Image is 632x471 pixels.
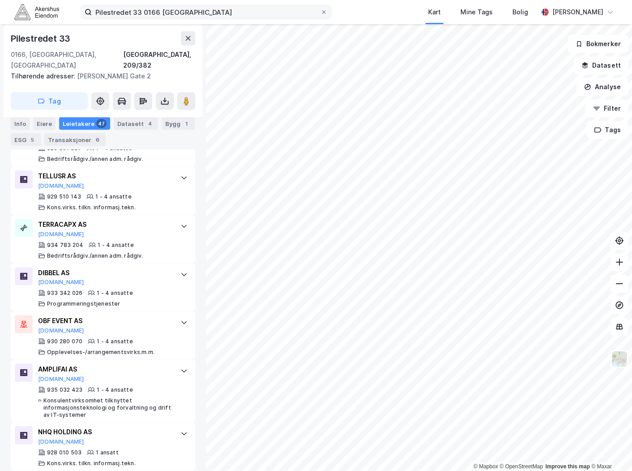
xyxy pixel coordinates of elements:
div: Programmeringstjenester [47,300,120,307]
button: [DOMAIN_NAME] [38,376,84,383]
div: Kontrollprogram for chat [587,428,632,471]
div: Leietakere [59,117,110,130]
a: Mapbox [473,463,498,470]
div: ESG [11,134,41,146]
div: Info [11,117,30,130]
div: Kons.virks. tilkn. informasj.tekn. [47,460,136,467]
div: Opplevelses-/arrangementsvirks.m.m. [47,349,155,356]
img: Z [611,350,628,367]
div: 935 032 423 [47,386,82,393]
div: Pilestredet 33 [11,31,72,46]
div: 5 [28,135,37,144]
div: 929 510 143 [47,193,81,200]
div: NHQ HOLDING AS [38,427,172,437]
div: OBF EVENT AS [38,315,172,326]
div: 0166, [GEOGRAPHIC_DATA], [GEOGRAPHIC_DATA] [11,49,123,71]
iframe: Chat Widget [587,428,632,471]
div: 1 - 4 ansatte [97,386,133,393]
div: [PERSON_NAME] Gate 2 [11,71,188,82]
button: Datasett [574,56,628,74]
div: 1 ansatt [96,449,119,456]
div: 933 342 026 [47,290,82,297]
div: 934 783 204 [47,242,83,249]
img: akershus-eiendom-logo.9091f326c980b4bce74ccdd9f866810c.svg [14,4,59,20]
div: Bedriftsrådgiv./annen adm. rådgiv. [47,156,143,163]
button: Tag [11,92,88,110]
a: OpenStreetMap [500,463,543,470]
div: 1 - 4 ansatte [97,290,133,297]
div: Datasett [114,117,158,130]
button: [DOMAIN_NAME] [38,327,84,334]
div: DIBBEL AS [38,268,172,278]
div: Bedriftsrådgiv./annen adm. rådgiv. [47,252,143,259]
div: 928 010 503 [47,449,82,456]
button: [DOMAIN_NAME] [38,438,84,445]
div: 4 [146,119,155,128]
div: 1 - 4 ansatte [95,193,132,200]
button: Analyse [576,78,628,96]
div: Bolig [512,7,528,17]
div: AMPLIFAI AS [38,364,172,375]
button: Tags [587,121,628,139]
div: 47 [96,119,107,128]
a: Improve this map [546,463,590,470]
input: Søk på adresse, matrikkel, gårdeiere, leietakere eller personer [92,5,320,19]
div: 6 [93,135,102,144]
button: [DOMAIN_NAME] [38,182,84,190]
div: [PERSON_NAME] [552,7,603,17]
div: TERRACAPX AS [38,219,172,230]
button: [DOMAIN_NAME] [38,279,84,286]
div: Kart [428,7,441,17]
div: Kons.virks. tilkn. informasj.tekn. [47,204,136,211]
div: 1 - 4 ansatte [97,338,133,345]
span: Tilhørende adresser: [11,72,77,80]
div: 930 280 070 [47,338,82,345]
div: Konsulentvirksomhet tilknyttet informasjonsteknologi og forvaltning og drift av IT-systemer [43,397,172,419]
div: TELLUSR AS [38,171,172,181]
div: Eiere [33,117,56,130]
button: Filter [585,99,628,117]
div: Bygg [162,117,195,130]
div: 1 [182,119,191,128]
div: [GEOGRAPHIC_DATA], 209/382 [123,49,195,71]
div: 1 - 4 ansatte [98,242,134,249]
div: Transaksjoner [44,134,106,146]
div: Mine Tags [460,7,493,17]
button: [DOMAIN_NAME] [38,231,84,238]
button: Bokmerker [568,35,628,53]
